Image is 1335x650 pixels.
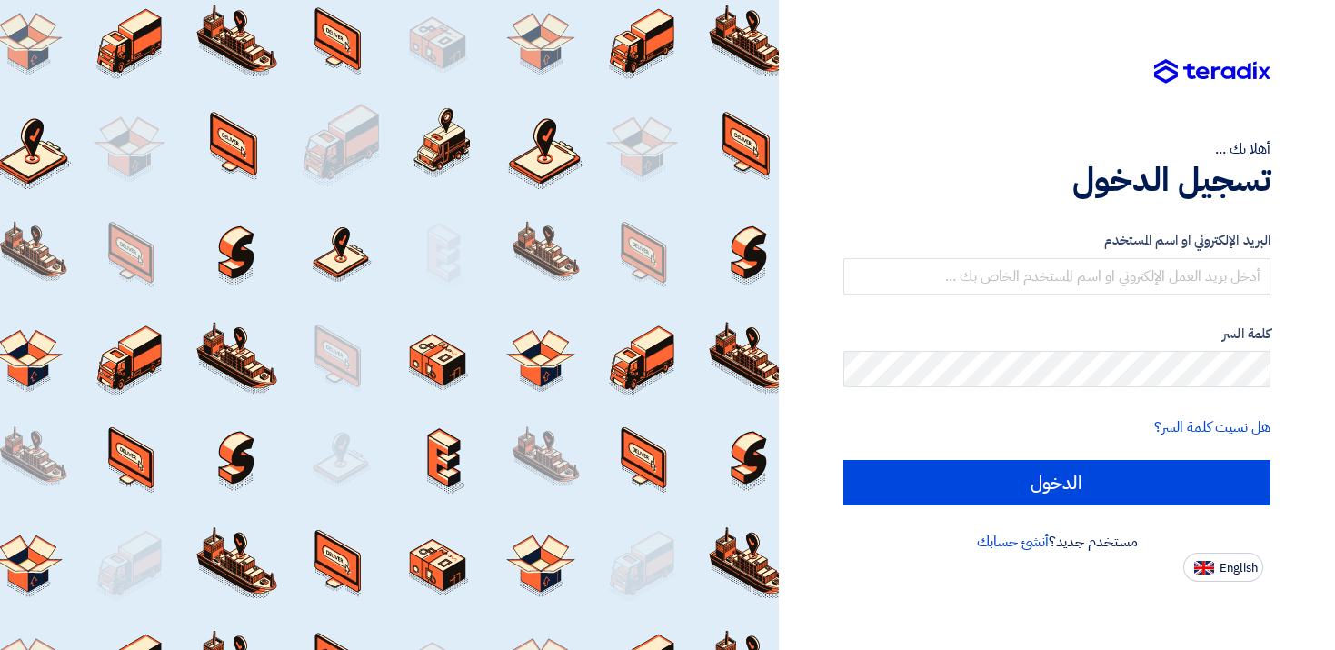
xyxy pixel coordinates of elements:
[843,258,1270,295] input: أدخل بريد العمل الإلكتروني او اسم المستخدم الخاص بك ...
[843,324,1270,345] label: كلمة السر
[843,230,1270,251] label: البريد الإلكتروني او اسم المستخدم
[1154,59,1270,85] img: Teradix logo
[843,138,1270,160] div: أهلا بك ...
[1194,561,1214,575] img: en-US.png
[1154,416,1270,438] a: هل نسيت كلمة السر؟
[843,160,1270,200] h1: تسجيل الدخول
[1183,553,1263,582] button: English
[977,531,1049,553] a: أنشئ حسابك
[1220,562,1258,575] span: English
[843,460,1270,505] input: الدخول
[843,531,1270,553] div: مستخدم جديد؟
